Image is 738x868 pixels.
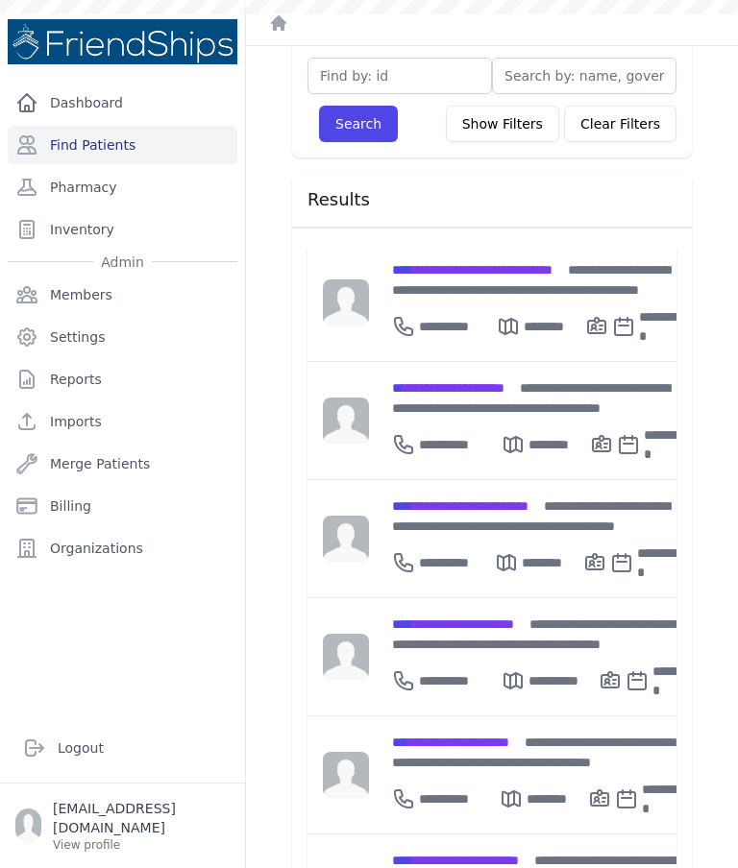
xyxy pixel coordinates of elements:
input: Search by: name, government id or phone [492,58,676,94]
a: Dashboard [8,84,237,122]
span: Admin [93,253,152,272]
h3: Results [307,188,676,211]
a: Reports [8,360,237,398]
img: person-242608b1a05df3501eefc295dc1bc67a.jpg [323,398,369,444]
img: person-242608b1a05df3501eefc295dc1bc67a.jpg [323,279,369,325]
img: person-242608b1a05df3501eefc295dc1bc67a.jpg [323,634,369,680]
a: Pharmacy [8,168,237,206]
img: Medical Missions EMR [8,19,237,64]
a: Billing [8,487,237,525]
a: Find Patients [8,126,237,164]
p: View profile [53,837,230,853]
button: Search [319,106,398,142]
input: Find by: id [307,58,492,94]
a: Members [8,276,237,314]
a: [EMAIL_ADDRESS][DOMAIN_NAME] View profile [15,799,230,853]
a: Imports [8,402,237,441]
a: Logout [15,729,230,767]
button: Clear Filters [564,106,676,142]
a: Inventory [8,210,237,249]
a: Merge Patients [8,445,237,483]
button: Show Filters [446,106,559,142]
a: Settings [8,318,237,356]
img: person-242608b1a05df3501eefc295dc1bc67a.jpg [323,516,369,562]
p: [EMAIL_ADDRESS][DOMAIN_NAME] [53,799,230,837]
a: Organizations [8,529,237,567]
img: person-242608b1a05df3501eefc295dc1bc67a.jpg [323,752,369,798]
